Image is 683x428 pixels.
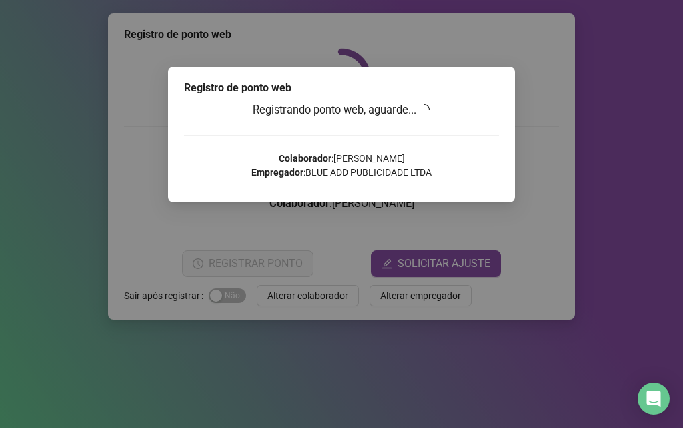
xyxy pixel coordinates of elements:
[279,153,331,164] strong: Colaborador
[184,152,499,180] p: : [PERSON_NAME] : BLUE ADD PUBLICIDADE LTDA
[184,80,499,96] div: Registro de ponto web
[251,167,303,178] strong: Empregador
[638,383,670,415] div: Open Intercom Messenger
[418,103,431,116] span: loading
[184,101,499,119] h3: Registrando ponto web, aguarde...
